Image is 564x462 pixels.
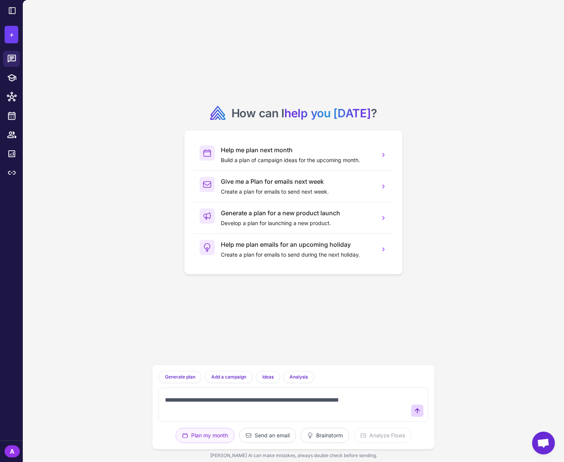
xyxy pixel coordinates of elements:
button: Plan my month [176,428,234,443]
h3: Generate a plan for a new product launch [221,208,374,218]
span: Generate plan [165,374,195,380]
button: Send an email [239,428,296,443]
button: Generate plan [158,371,202,383]
button: Analysis [283,371,314,383]
p: Create a plan for emails to send during the next holiday. [221,251,374,259]
div: A [5,445,20,457]
span: Add a campaign [211,374,246,380]
button: Brainstorm [301,428,349,443]
span: Ideas [262,374,274,380]
h2: How can I ? [231,106,377,121]
a: Open chat [532,432,555,454]
span: Analysis [290,374,308,380]
button: Analyze Flows [354,428,412,443]
p: Create a plan for emails to send next week. [221,188,374,196]
button: Add a campaign [205,371,253,383]
h3: Help me plan next month [221,145,374,155]
h3: Give me a Plan for emails next week [221,177,374,186]
p: Build a plan of campaign ideas for the upcoming month. [221,156,374,164]
span: + [9,29,14,40]
button: + [5,26,18,43]
h3: Help me plan emails for an upcoming holiday [221,240,374,249]
span: help you [DATE] [284,106,371,120]
div: [PERSON_NAME] AI can make mistakes, always double check before sending. [152,449,434,462]
p: Develop a plan for launching a new product. [221,219,374,227]
button: Ideas [256,371,280,383]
